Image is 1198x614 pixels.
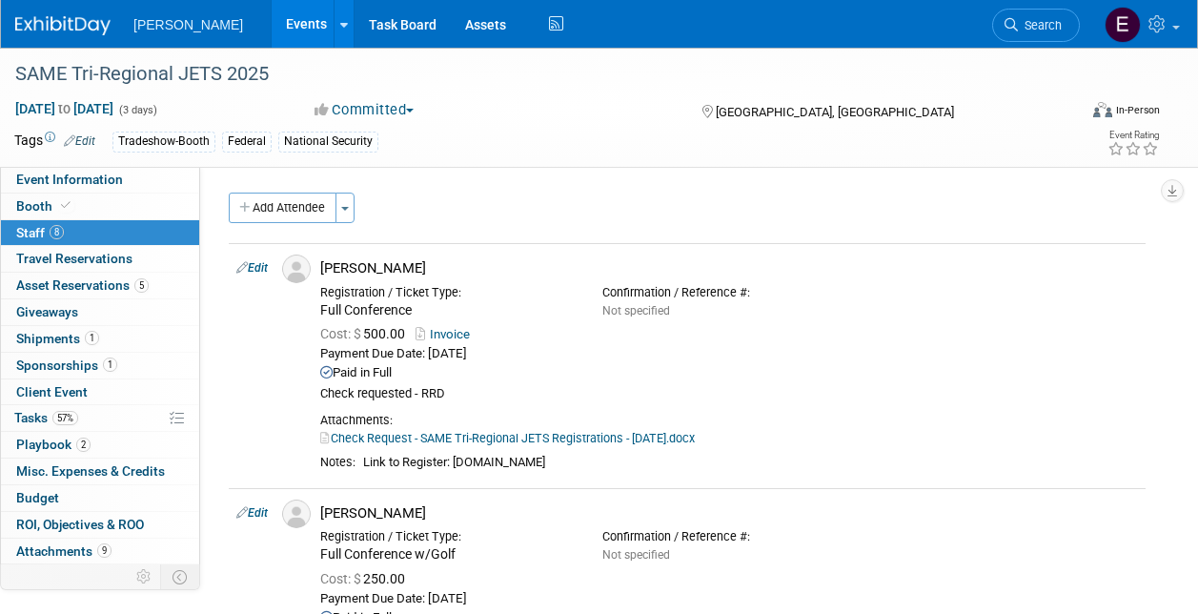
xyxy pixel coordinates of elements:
div: Event Format [993,99,1160,128]
div: Federal [222,132,272,152]
div: Tradeshow-Booth [112,132,215,152]
button: Add Attendee [229,193,336,223]
span: Cost: $ [320,326,363,341]
a: Search [992,9,1080,42]
div: Full Conference [320,302,574,319]
img: Associate-Profile-5.png [282,255,311,283]
a: Edit [236,506,268,520]
span: [PERSON_NAME] [133,17,243,32]
div: Paid in Full [320,365,1138,381]
img: Associate-Profile-5.png [282,500,311,528]
a: Giveaways [1,299,199,325]
span: Budget [16,490,59,505]
a: Edit [236,261,268,275]
span: 250.00 [320,571,413,586]
img: ExhibitDay [15,16,111,35]
a: Attachments9 [1,539,199,564]
span: Booth [16,198,74,214]
td: Tags [14,131,95,153]
a: Booth [1,194,199,219]
a: Travel Reservations [1,246,199,272]
a: Edit [64,134,95,148]
div: SAME Tri-Regional JETS 2025 [9,57,1062,92]
td: Toggle Event Tabs [161,564,200,589]
a: Tasks57% [1,405,199,431]
a: Budget [1,485,199,511]
span: Staff [16,225,64,240]
a: Event Information [1,167,199,193]
span: Giveaways [16,304,78,319]
span: 57% [52,411,78,425]
div: Payment Due Date: [DATE] [320,346,1138,362]
a: Check Request - SAME Tri-Regional JETS Registrations - [DATE].docx [320,431,695,445]
img: Format-Inperson.png [1093,102,1112,117]
div: Confirmation / Reference #: [602,529,856,544]
a: Invoice [416,327,477,341]
div: Confirmation / Reference #: [602,285,856,300]
span: 2 [76,438,91,452]
span: Attachments [16,543,112,559]
a: Playbook2 [1,432,199,458]
span: Asset Reservations [16,277,149,293]
div: Event Rating [1107,131,1159,140]
i: Booth reservation complete [61,200,71,211]
span: Playbook [16,437,91,452]
span: Search [1018,18,1062,32]
span: Not specified [602,548,670,562]
div: In-Person [1115,103,1160,117]
span: Sponsorships [16,358,117,373]
span: 1 [85,331,99,345]
a: Shipments1 [1,326,199,352]
div: Full Conference w/Golf [320,546,574,563]
span: Not specified [602,304,670,317]
div: Registration / Ticket Type: [320,529,574,544]
span: 9 [97,543,112,558]
div: National Security [278,132,378,152]
a: Staff8 [1,220,199,246]
span: 5 [134,278,149,293]
div: Attachments: [320,413,1138,428]
button: Committed [308,100,421,120]
span: [GEOGRAPHIC_DATA], [GEOGRAPHIC_DATA] [716,105,954,119]
div: Registration / Ticket Type: [320,285,574,300]
img: Emy Volk [1105,7,1141,43]
span: Cost: $ [320,571,363,586]
span: Shipments [16,331,99,346]
div: Check requested - RRD [320,386,1138,402]
span: Client Event [16,384,88,399]
td: Personalize Event Tab Strip [128,564,161,589]
span: Tasks [14,410,78,425]
a: Sponsorships1 [1,353,199,379]
div: Payment Due Date: [DATE] [320,591,1138,607]
a: Misc. Expenses & Credits [1,459,199,484]
div: Link to Register: [DOMAIN_NAME] [363,455,1138,471]
span: 1 [103,358,117,372]
span: Misc. Expenses & Credits [16,463,165,479]
a: Asset Reservations5 [1,273,199,298]
span: [DATE] [DATE] [14,100,114,117]
div: Notes: [320,455,355,470]
span: Travel Reservations [16,251,132,266]
a: Client Event [1,379,199,405]
span: to [55,101,73,116]
div: [PERSON_NAME] [320,504,1138,522]
span: 8 [50,225,64,239]
span: ROI, Objectives & ROO [16,517,144,532]
div: [PERSON_NAME] [320,259,1138,277]
a: ROI, Objectives & ROO [1,512,199,538]
span: 500.00 [320,326,413,341]
span: Event Information [16,172,123,187]
span: (3 days) [117,104,157,116]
